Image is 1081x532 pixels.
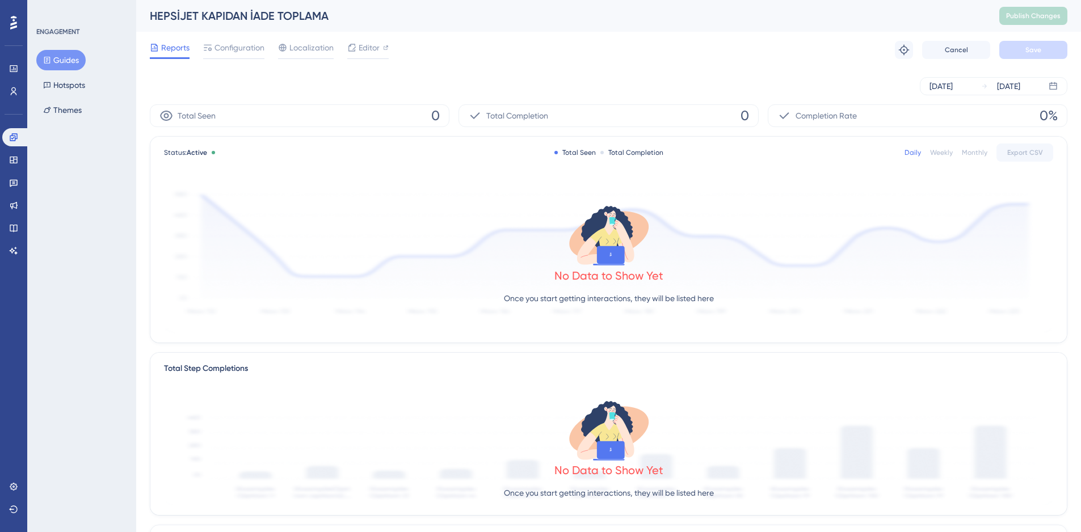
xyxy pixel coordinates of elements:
span: Configuration [214,41,264,54]
div: HEPSİJET KAPIDAN İADE TOPLAMA [150,8,971,24]
span: Completion Rate [796,109,857,123]
span: 0 [741,107,749,125]
button: Guides [36,50,86,70]
button: Publish Changes [999,7,1067,25]
div: No Data to Show Yet [554,268,663,284]
div: ENGAGEMENT [36,27,79,36]
span: 0% [1040,107,1058,125]
span: Active [187,149,207,157]
div: Total Seen [554,148,596,157]
div: Weekly [930,148,953,157]
div: Total Step Completions [164,362,248,375]
button: Hotspots [36,75,92,95]
span: Cancel [945,45,968,54]
span: Status: [164,148,207,157]
div: No Data to Show Yet [554,462,663,478]
button: Cancel [922,41,990,59]
p: Once you start getting interactions, they will be listed here [504,486,714,500]
span: Publish Changes [1006,11,1061,20]
span: Editor [359,41,380,54]
button: Themes [36,100,89,120]
div: [DATE] [929,79,953,93]
span: Total Completion [486,109,548,123]
p: Once you start getting interactions, they will be listed here [504,292,714,305]
span: Total Seen [178,109,216,123]
div: Total Completion [600,148,663,157]
span: Reports [161,41,190,54]
button: Save [999,41,1067,59]
span: 0 [431,107,440,125]
span: Export CSV [1007,148,1043,157]
div: Monthly [962,148,987,157]
div: [DATE] [997,79,1020,93]
button: Export CSV [996,143,1053,162]
div: Daily [905,148,921,157]
span: Localization [289,41,334,54]
span: Save [1025,45,1041,54]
